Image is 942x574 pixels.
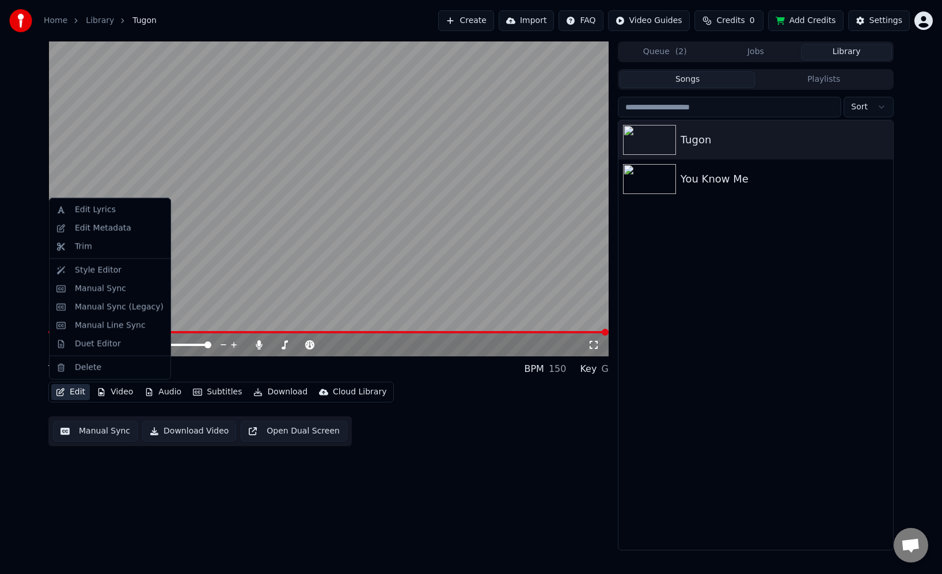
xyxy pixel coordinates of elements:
[524,362,544,376] div: BPM
[249,384,312,400] button: Download
[499,10,554,31] button: Import
[750,15,755,26] span: 0
[188,384,246,400] button: Subtitles
[75,362,101,373] div: Delete
[92,384,138,400] button: Video
[75,264,121,276] div: Style Editor
[132,15,157,26] span: Tugon
[755,71,892,88] button: Playlists
[801,44,892,60] button: Library
[601,362,608,376] div: G
[620,44,711,60] button: Queue
[75,204,116,216] div: Edit Lyrics
[549,362,567,376] div: 150
[894,528,928,562] a: Open chat
[716,15,745,26] span: Credits
[848,10,910,31] button: Settings
[44,15,67,26] a: Home
[711,44,802,60] button: Jobs
[869,15,902,26] div: Settings
[75,241,92,252] div: Trim
[75,320,146,331] div: Manual Line Sync
[9,9,32,32] img: youka
[75,301,164,313] div: Manual Sync (Legacy)
[694,10,764,31] button: Credits0
[75,222,131,234] div: Edit Metadata
[51,384,90,400] button: Edit
[851,101,868,113] span: Sort
[675,46,687,58] span: ( 2 )
[53,421,138,442] button: Manual Sync
[580,362,597,376] div: Key
[86,15,114,26] a: Library
[140,384,186,400] button: Audio
[620,71,756,88] button: Songs
[681,171,888,187] div: You Know Me
[75,283,126,294] div: Manual Sync
[438,10,494,31] button: Create
[48,361,82,377] div: Tugon
[44,15,157,26] nav: breadcrumb
[559,10,603,31] button: FAQ
[142,421,236,442] button: Download Video
[333,386,386,398] div: Cloud Library
[681,132,888,148] div: Tugon
[608,10,690,31] button: Video Guides
[241,421,347,442] button: Open Dual Screen
[768,10,844,31] button: Add Credits
[75,338,121,349] div: Duet Editor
